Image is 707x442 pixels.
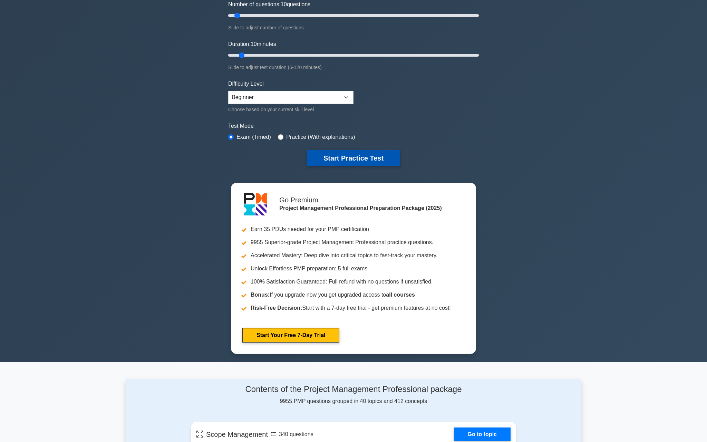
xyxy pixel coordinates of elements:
div: Slide to adjust test duration (5-120 minutes) [228,63,479,71]
h4: Contents of the Project Management Professional package [191,384,516,394]
span: 10 [251,41,257,47]
div: Choose based on your current skill level [228,105,353,114]
div: 9955 PMP questions grouped in 40 topics and 412 concepts [191,384,516,405]
div: Slide to adjust number of questions [228,23,479,32]
label: Practice (With explanations) [286,133,355,141]
label: Number of questions: questions [228,0,310,9]
span: 10 [281,1,287,7]
button: Start Practice Test [307,150,400,166]
label: Test Mode [228,122,479,130]
label: Exam (Timed) [236,133,271,141]
a: Go to topic [454,427,511,441]
label: Duration: minutes [228,40,276,48]
a: Start Your Free 7-Day Trial [242,328,339,343]
label: Difficulty Level [228,80,264,88]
